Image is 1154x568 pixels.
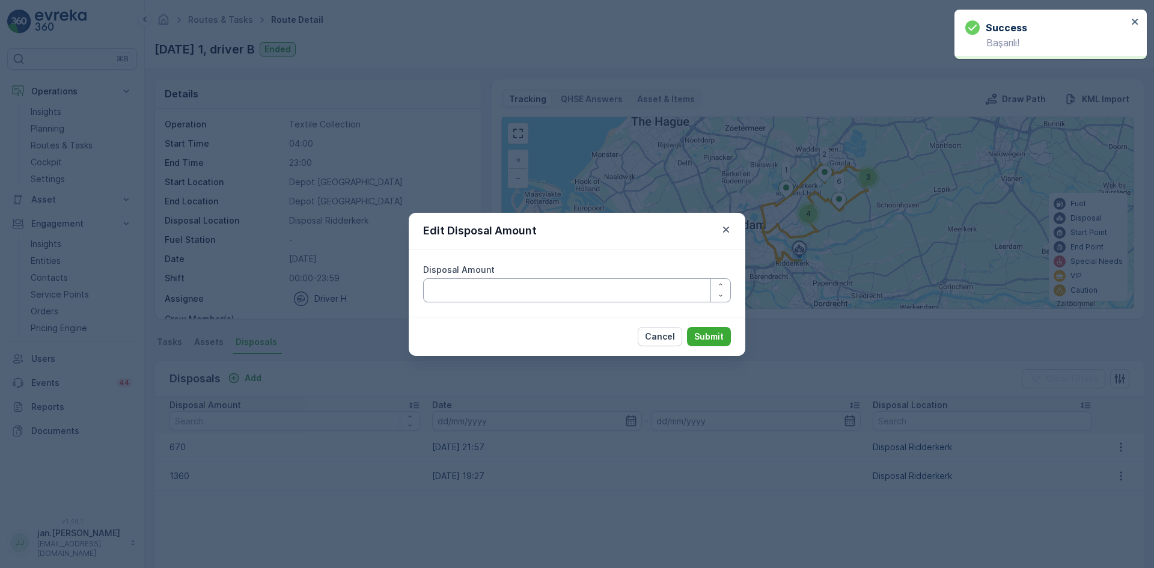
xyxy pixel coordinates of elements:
p: Edit Disposal Amount [423,222,537,239]
p: Cancel [645,331,675,343]
label: Disposal Amount [423,264,495,275]
button: Cancel [638,327,682,346]
button: Submit [687,327,731,346]
h3: Success [986,20,1027,35]
button: close [1131,17,1140,28]
p: Submit [694,331,724,343]
p: Başarılı! [965,37,1128,48]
